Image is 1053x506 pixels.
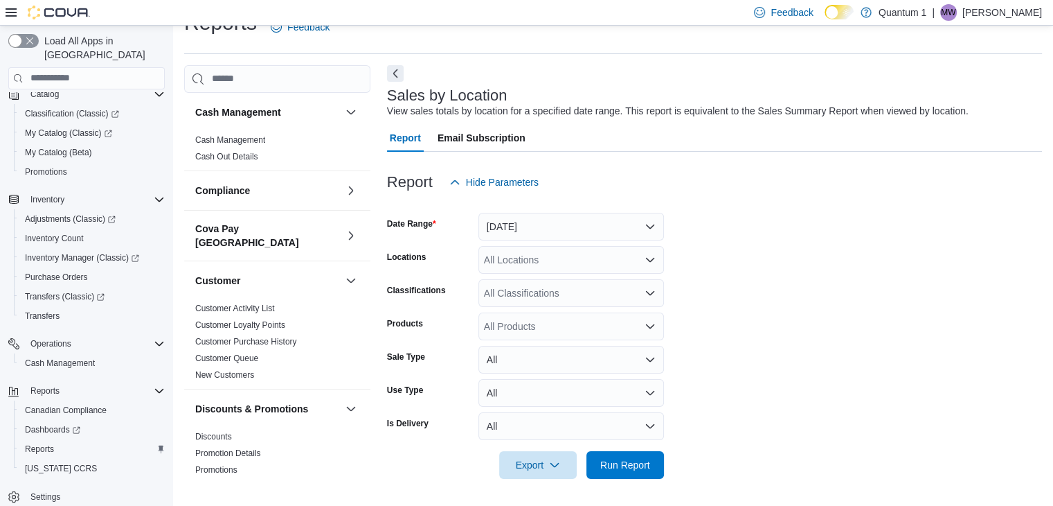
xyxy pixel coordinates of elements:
a: Classification (Classic) [14,104,170,123]
span: Load All Apps in [GEOGRAPHIC_DATA] [39,34,165,62]
span: Washington CCRS [19,460,165,477]
span: Feedback [287,20,330,34]
span: MW [941,4,955,21]
a: Inventory Count [19,230,89,247]
div: Cash Management [184,132,370,171]
button: All [478,346,664,374]
a: Settings [25,489,66,505]
a: My Catalog (Classic) [19,125,118,141]
button: Cash Management [195,105,340,119]
label: Locations [387,252,426,263]
span: Email Subscription [438,124,525,152]
h3: Report [387,174,433,191]
span: Transfers (Classic) [25,291,105,302]
span: My Catalog (Beta) [19,144,165,161]
span: Promotions [25,166,67,177]
button: Cova Pay [GEOGRAPHIC_DATA] [195,222,340,250]
a: Transfers [19,308,65,324]
button: Cash Management [14,354,170,373]
span: Adjustments (Classic) [19,211,165,227]
label: Use Type [387,385,423,396]
span: Canadian Compliance [25,405,107,416]
span: Reports [25,383,165,399]
button: Catalog [3,85,170,104]
a: Customer Purchase History [195,337,297,347]
button: Discounts & Promotions [343,401,359,417]
button: Open list of options [645,254,656,265]
a: Purchase Orders [19,269,93,286]
button: Cash Management [343,104,359,121]
a: Inventory Manager (Classic) [19,250,145,266]
span: Cash Management [19,355,165,372]
a: Promotions [195,465,237,475]
span: Feedback [771,6,813,19]
a: My Catalog (Classic) [14,123,170,143]
button: My Catalog (Beta) [14,143,170,162]
span: Catalog [25,86,165,103]
a: Feedback [265,13,335,41]
button: [US_STATE] CCRS [14,459,170,478]
button: Canadian Compliance [14,401,170,420]
button: Operations [25,335,77,352]
input: Dark Mode [825,5,854,19]
span: Dark Mode [825,19,825,20]
a: Adjustments (Classic) [19,211,121,227]
label: Is Delivery [387,418,429,429]
span: Report [390,124,421,152]
button: Reports [25,383,65,399]
button: Reports [14,439,170,459]
span: Adjustments (Classic) [25,213,116,225]
span: New Customers [195,369,254,381]
span: Cash Out Details [195,151,258,162]
span: Cash Management [195,134,265,146]
span: Discounts [195,431,232,442]
span: Inventory Manager (Classic) [19,250,165,266]
p: | [932,4,935,21]
span: Inventory [25,191,165,208]
button: Run Report [586,451,664,479]
h3: Cash Management [195,105,281,119]
button: Inventory [25,191,70,208]
div: Discounts & Promotions [184,428,370,484]
a: Reports [19,441,60,457]
label: Products [387,318,423,329]
span: Canadian Compliance [19,402,165,419]
button: Next [387,65,404,82]
h3: Customer [195,274,240,288]
span: Customer Activity List [195,303,275,314]
span: Promotions [195,464,237,476]
span: Purchase Orders [25,272,88,283]
div: Michael Wuest [940,4,957,21]
a: Adjustments (Classic) [14,209,170,229]
span: Settings [30,491,60,503]
span: Operations [25,335,165,352]
button: [DATE] [478,213,664,241]
span: Customer Purchase History [195,336,297,347]
button: Operations [3,334,170,354]
a: Promotions [19,164,73,180]
a: Dashboards [19,421,86,438]
a: My Catalog (Beta) [19,144,98,161]
a: Transfers (Classic) [19,288,110,305]
h3: Sales by Location [387,87,507,104]
span: Dashboards [25,424,80,435]
a: Classification (Classic) [19,105,125,122]
span: Classification (Classic) [19,105,165,122]
button: Purchase Orders [14,268,170,287]
span: Customer Queue [195,353,258,364]
span: Settings [25,488,165,505]
span: Classification (Classic) [25,108,119,119]
a: Inventory Manager (Classic) [14,248,170,268]
a: Promotion Details [195,448,261,458]
span: Transfers [19,308,165,324]
a: Dashboards [14,420,170,439]
h3: Discounts & Promotions [195,402,308,416]
a: Cash Management [19,355,100,372]
label: Sale Type [387,351,425,363]
label: Classifications [387,285,446,296]
button: Transfers [14,306,170,326]
span: Export [507,451,568,479]
span: Promotion Details [195,448,261,459]
span: Transfers [25,311,60,322]
button: Cova Pay [GEOGRAPHIC_DATA] [343,227,359,244]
